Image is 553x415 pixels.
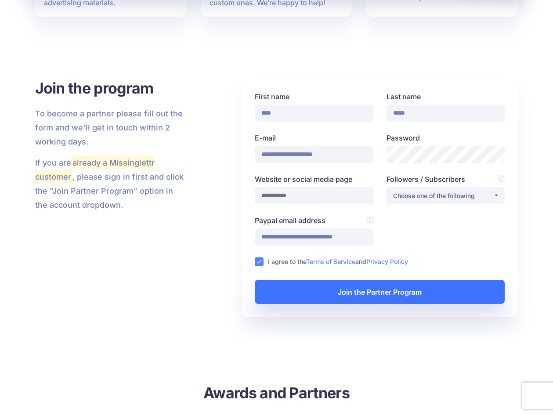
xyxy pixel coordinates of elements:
[255,280,505,304] button: Join the Partner Program
[387,91,505,102] label: Last name
[255,174,373,184] label: Website or social media page
[35,156,188,212] p: If you are , please sign in first and click the "Join Partner Program" option in the account drop...
[393,191,493,201] div: Choose one of the following
[387,187,505,204] button: Choose one of the following
[306,258,355,265] a: Terms of Service
[255,91,373,102] label: First name
[159,383,394,403] h3: Awards and Partners
[35,78,188,98] h3: Join the program
[255,215,373,226] label: Paypal email address
[366,258,408,265] a: Privacy Policy
[35,156,155,183] mark: already a Missinglettr customer
[255,133,373,143] label: E-mail
[387,174,505,184] label: Followers / Subscribers
[268,256,408,267] label: I agree to the and
[387,133,505,143] label: Password
[35,107,188,149] p: To become a partner please fill out the form and we'll get in touch within 2 working days.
